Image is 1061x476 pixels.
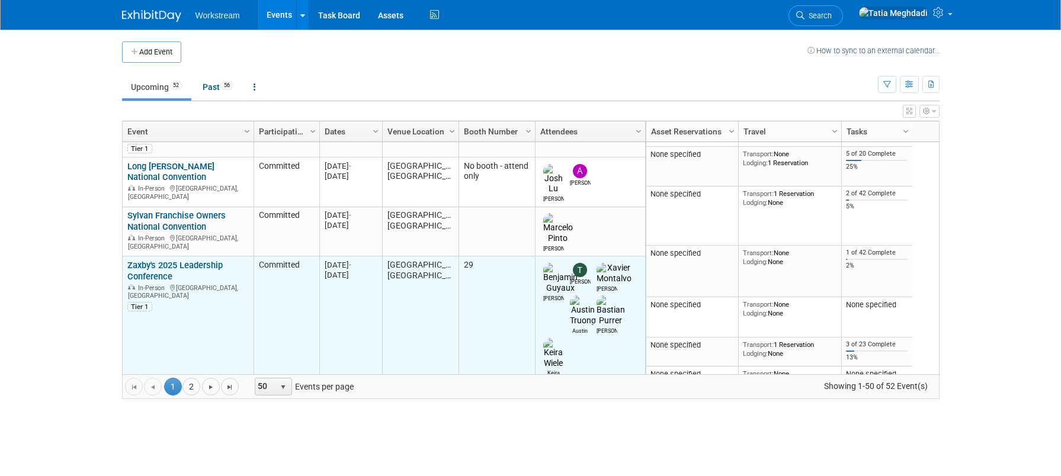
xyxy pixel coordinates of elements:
span: Column Settings [524,127,533,136]
div: None specified [846,300,908,310]
span: Transport: [743,340,774,349]
div: None 1 Reservation [743,150,836,167]
div: [GEOGRAPHIC_DATA], [GEOGRAPHIC_DATA] [127,183,248,201]
span: None specified [650,249,701,258]
img: Josh Lu [543,164,564,195]
div: 25% [846,163,908,171]
a: Column Settings [369,121,382,139]
span: None specified [650,150,701,159]
div: None None [743,249,836,266]
span: Go to the previous page [148,382,158,392]
td: [GEOGRAPHIC_DATA], [GEOGRAPHIC_DATA] [382,207,459,257]
span: Transport: [743,189,774,198]
img: Benjamin Guyaux [543,263,578,294]
img: Marcelo Pinto [543,213,573,244]
div: 1 of 42 Complete [846,249,908,257]
a: Tasks [847,121,905,141]
span: None specified [650,189,701,198]
img: Andrew Walters [573,164,587,178]
span: Lodging: [743,198,768,207]
td: 29 [459,256,535,381]
span: None specified [650,300,701,309]
span: Column Settings [634,127,643,136]
a: Travel [743,121,834,141]
div: Josh Lu [543,194,564,203]
div: [GEOGRAPHIC_DATA], [GEOGRAPHIC_DATA] [127,282,248,300]
a: Go to the previous page [144,378,162,395]
span: In-Person [138,284,168,292]
a: Column Settings [306,121,319,139]
div: Keira Wiele [543,368,564,377]
div: None None [743,300,836,317]
a: Venue Location [387,121,451,141]
span: In-Person [138,185,168,192]
div: Benjamin Guyaux [543,294,564,303]
img: In-Person Event [128,185,135,191]
span: In-Person [138,234,168,242]
span: Transport: [743,249,774,257]
a: Go to the next page [202,378,220,395]
span: Column Settings [447,127,457,136]
span: Workstream [195,11,240,20]
img: In-Person Event [128,284,135,290]
div: 2% [846,262,908,270]
a: Attendees [540,121,637,141]
div: [DATE] [325,210,377,220]
a: Column Settings [241,121,254,139]
div: 3 of 23 Complete [846,340,908,349]
span: None specified [650,340,701,349]
img: Tanner Michaelis [573,263,587,277]
span: - [349,260,351,269]
span: None specified [650,369,701,378]
div: None None [743,369,836,387]
span: 52 [169,81,182,90]
a: 2 [182,378,200,395]
div: [DATE] [325,220,377,230]
span: Go to the first page [129,382,139,392]
td: Committed [254,207,319,257]
div: Marcelo Pinto [543,244,564,253]
span: Lodging: [743,159,768,167]
span: Search [804,11,832,20]
div: [DATE] [325,260,377,270]
a: Asset Reservations [651,121,730,141]
a: Past56 [194,76,242,98]
td: Committed [254,256,319,381]
div: Austin Truong [570,326,591,335]
span: 50 [255,378,275,395]
span: Showing 1-50 of 52 Event(s) [813,378,938,394]
span: Transport: [743,369,774,378]
span: Lodging: [743,309,768,317]
span: Column Settings [242,127,252,136]
div: 13% [846,353,908,362]
a: Sylvan Franchise Owners National Convention [127,210,226,232]
img: Austin Truong [570,295,596,326]
span: Column Settings [308,127,318,136]
a: Long [PERSON_NAME] National Convention [127,161,214,183]
a: Column Settings [899,121,912,139]
div: Tanner Michaelis [570,277,591,286]
a: Column Settings [522,121,535,139]
img: ExhibitDay [122,10,181,22]
a: How to sync to an external calendar... [807,46,940,55]
div: Bastian Purrer [597,326,617,335]
div: 1 Reservation None [743,189,836,207]
a: Column Settings [828,121,841,139]
span: 1 [164,378,182,395]
div: Tier 1 [127,144,152,153]
img: Tatia Meghdadi [858,7,928,20]
td: [GEOGRAPHIC_DATA], [GEOGRAPHIC_DATA] [382,157,459,207]
span: Lodging: [743,258,768,266]
div: 2 of 42 Complete [846,189,908,198]
div: None specified [846,369,908,379]
a: Column Settings [445,121,459,139]
a: Search [788,5,843,26]
a: Column Settings [632,121,645,139]
a: Upcoming52 [122,76,191,98]
div: Andrew Walters [570,178,591,187]
a: Column Settings [725,121,738,139]
img: In-Person Event [128,234,135,240]
a: Go to the last page [221,378,239,395]
a: Event [127,121,246,141]
span: Transport: [743,300,774,308]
